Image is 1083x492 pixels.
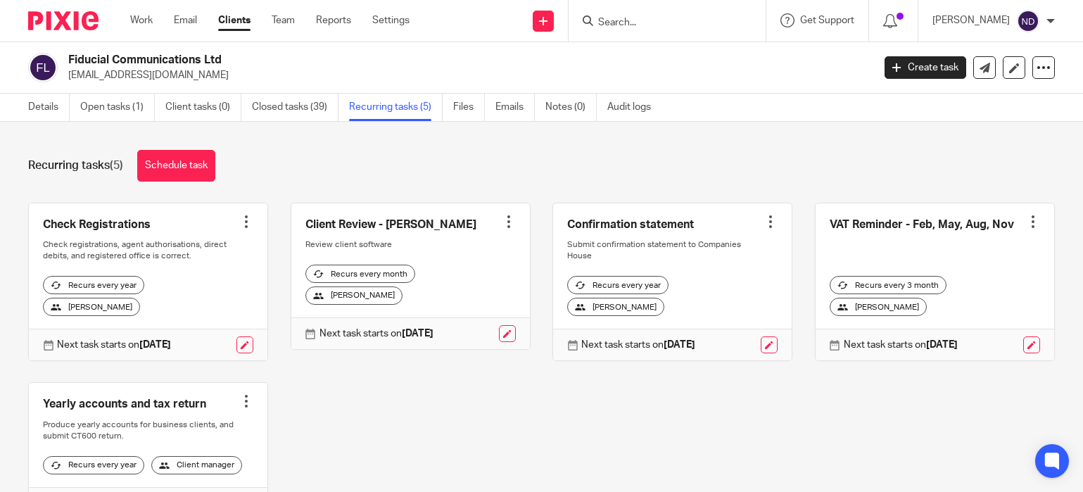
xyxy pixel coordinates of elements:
p: Next task starts on [57,338,171,352]
p: [EMAIL_ADDRESS][DOMAIN_NAME] [68,68,863,82]
a: Clients [218,13,251,27]
div: [PERSON_NAME] [305,286,403,305]
strong: [DATE] [402,329,433,339]
a: Client tasks (0) [165,94,241,121]
input: Search [597,17,723,30]
img: svg%3E [1017,10,1039,32]
a: Email [174,13,197,27]
a: Details [28,94,70,121]
strong: [DATE] [664,340,695,350]
div: [PERSON_NAME] [43,298,140,316]
p: Next task starts on [581,338,695,352]
a: Files [453,94,485,121]
strong: [DATE] [139,340,171,350]
a: Team [272,13,295,27]
div: [PERSON_NAME] [567,298,664,316]
a: Open tasks (1) [80,94,155,121]
a: Create task [885,56,966,79]
a: Work [130,13,153,27]
span: Get Support [800,15,854,25]
a: Notes (0) [545,94,597,121]
div: Recurs every year [567,276,669,294]
h1: Recurring tasks [28,158,123,173]
div: Recurs every month [305,265,415,283]
a: Emails [495,94,535,121]
p: [PERSON_NAME] [932,13,1010,27]
div: Recurs every year [43,456,144,474]
div: Recurs every 3 month [830,276,946,294]
a: Closed tasks (39) [252,94,338,121]
p: Next task starts on [844,338,958,352]
a: Schedule task [137,150,215,182]
div: Recurs every year [43,276,144,294]
a: Settings [372,13,410,27]
p: Next task starts on [319,327,433,341]
a: Reports [316,13,351,27]
span: (5) [110,160,123,171]
h2: Fiducial Communications Ltd [68,53,704,68]
div: [PERSON_NAME] [830,298,927,316]
img: svg%3E [28,53,58,82]
img: Pixie [28,11,99,30]
div: Client manager [151,456,242,474]
strong: [DATE] [926,340,958,350]
a: Audit logs [607,94,661,121]
a: Recurring tasks (5) [349,94,443,121]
